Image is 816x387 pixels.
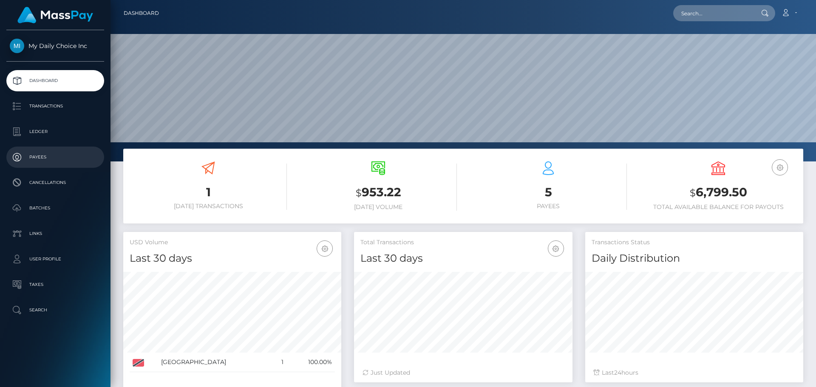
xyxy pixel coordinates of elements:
[673,5,753,21] input: Search...
[640,203,797,211] h6: Total Available Balance for Payouts
[6,274,104,295] a: Taxes
[360,251,566,266] h4: Last 30 days
[17,7,93,23] img: MassPay Logo
[6,70,104,91] a: Dashboard
[6,223,104,244] a: Links
[133,359,144,367] img: TT.png
[10,176,101,189] p: Cancellations
[6,249,104,270] a: User Profile
[360,238,566,247] h5: Total Transactions
[130,251,335,266] h4: Last 30 days
[363,368,564,377] div: Just Updated
[10,278,101,291] p: Taxes
[470,203,627,210] h6: Payees
[6,198,104,219] a: Batches
[10,39,24,53] img: My Daily Choice Inc
[6,147,104,168] a: Payees
[130,203,287,210] h6: [DATE] Transactions
[158,353,274,372] td: [GEOGRAPHIC_DATA]
[300,184,457,201] h3: 953.22
[124,4,159,22] a: Dashboard
[592,238,797,247] h5: Transactions Status
[592,251,797,266] h4: Daily Distribution
[10,100,101,113] p: Transactions
[614,369,621,376] span: 24
[6,96,104,117] a: Transactions
[10,227,101,240] p: Links
[10,253,101,266] p: User Profile
[594,368,795,377] div: Last hours
[10,202,101,215] p: Batches
[10,151,101,164] p: Payees
[300,203,457,211] h6: [DATE] Volume
[690,187,696,199] small: $
[470,184,627,201] h3: 5
[10,125,101,138] p: Ledger
[6,299,104,321] a: Search
[10,74,101,87] p: Dashboard
[130,238,335,247] h5: USD Volume
[640,184,797,201] h3: 6,799.50
[6,42,104,50] span: My Daily Choice Inc
[273,353,286,372] td: 1
[10,304,101,316] p: Search
[356,187,362,199] small: $
[6,121,104,142] a: Ledger
[6,172,104,193] a: Cancellations
[286,353,335,372] td: 100.00%
[130,184,287,201] h3: 1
